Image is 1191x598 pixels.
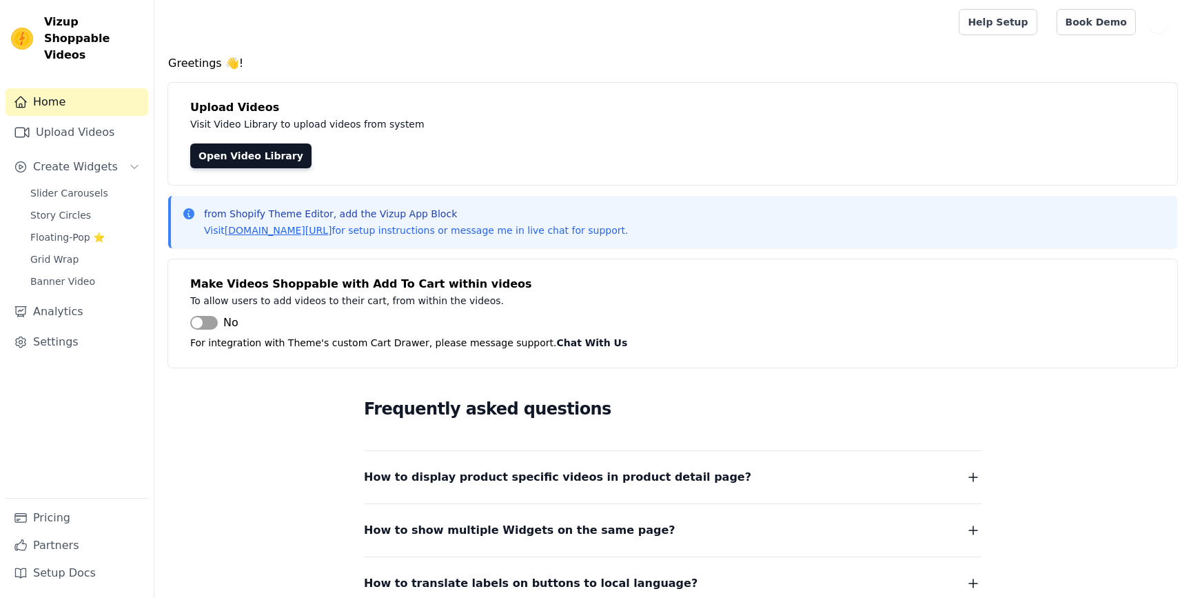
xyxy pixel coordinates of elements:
[364,521,675,540] span: How to show multiple Widgets on the same page?
[1057,9,1136,35] a: Book Demo
[190,292,808,309] p: To allow users to add videos to their cart, from within the videos.
[6,532,148,559] a: Partners
[364,574,981,593] button: How to translate labels on buttons to local language?
[190,116,808,132] p: Visit Video Library to upload videos from system
[6,298,148,326] a: Analytics
[190,276,1155,292] h4: Make Videos Shoppable with Add To Cart within videos
[30,208,91,222] span: Story Circles
[190,315,238,331] button: No
[364,574,698,593] span: How to translate labels on buttons to local language?
[22,272,148,291] a: Banner Video
[557,335,628,351] button: Chat With Us
[6,504,148,532] a: Pricing
[22,183,148,203] a: Slider Carousels
[6,559,148,587] a: Setup Docs
[168,55,1177,72] h4: Greetings 👋!
[225,225,332,236] a: [DOMAIN_NAME][URL]
[33,159,118,175] span: Create Widgets
[30,275,95,288] span: Banner Video
[30,186,108,200] span: Slider Carousels
[22,206,148,225] a: Story Circles
[22,228,148,247] a: Floating-Pop ⭐
[11,28,33,50] img: Vizup
[190,143,312,168] a: Open Video Library
[44,14,143,63] span: Vizup Shoppable Videos
[6,328,148,356] a: Settings
[30,230,105,244] span: Floating-Pop ⭐
[364,521,981,540] button: How to show multiple Widgets on the same page?
[364,395,981,423] h2: Frequently asked questions
[6,153,148,181] button: Create Widgets
[6,119,148,146] a: Upload Videos
[6,88,148,116] a: Home
[190,335,1155,351] p: For integration with Theme's custom Cart Drawer, please message support.
[22,250,148,269] a: Grid Wrap
[30,252,79,266] span: Grid Wrap
[204,207,628,221] p: from Shopify Theme Editor, add the Vizup App Block
[959,9,1037,35] a: Help Setup
[204,223,628,237] p: Visit for setup instructions or message me in live chat for support.
[364,468,751,487] span: How to display product specific videos in product detail page?
[190,99,1155,116] h4: Upload Videos
[223,315,238,331] span: No
[364,468,981,487] button: How to display product specific videos in product detail page?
